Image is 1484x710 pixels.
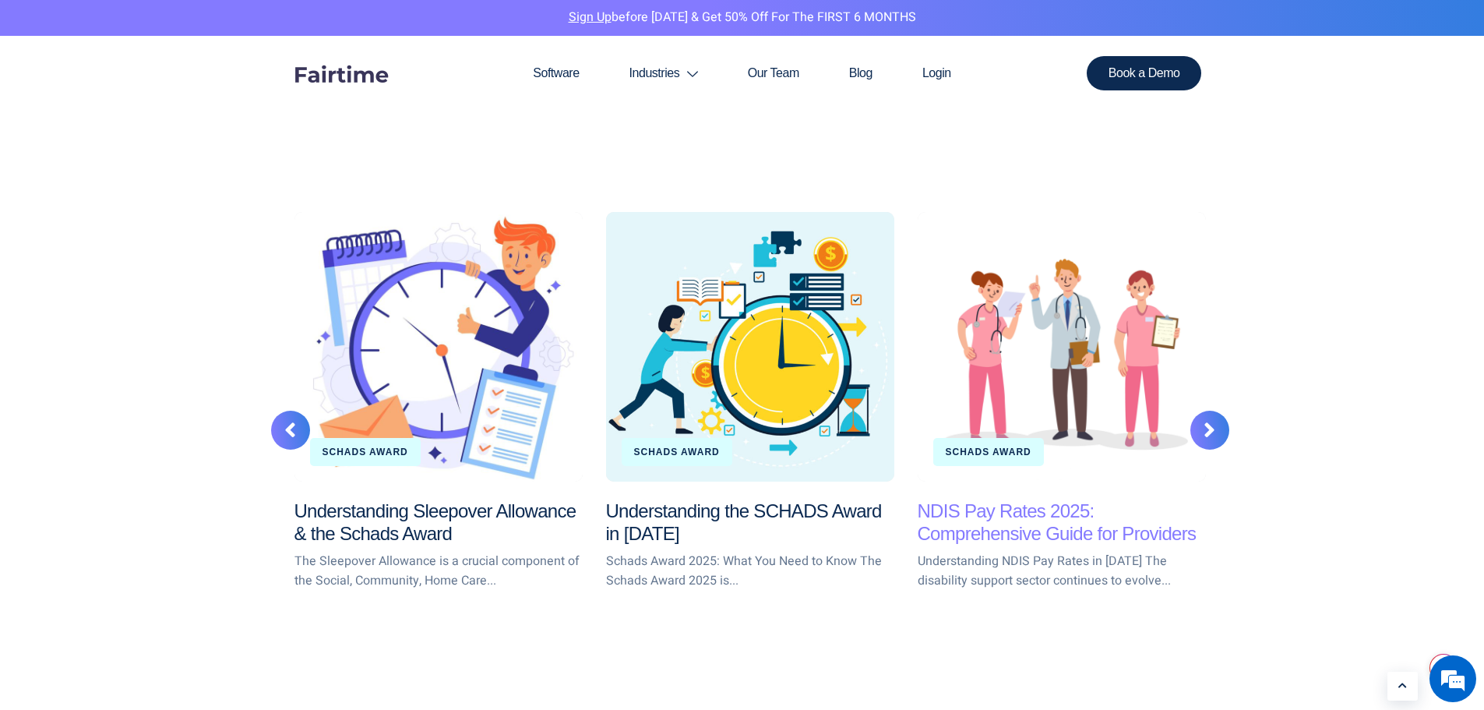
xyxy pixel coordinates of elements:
a: Industries [605,36,723,111]
textarea: Type your message and hit 'Enter' [8,426,297,480]
p: Understanding NDIS Pay Rates in [DATE] The disability support sector continues to evolve... [918,552,1206,592]
p: The Sleepover Allowance is a crucial component of the Social, Community, Home Care... [294,552,583,592]
a: Understanding the SCHADS Award in [DATE] [606,500,882,544]
p: Schads Award 2025: What You Need to Know The Schads Award 2025 is... [606,552,894,592]
a: NDIS Pay Rates 2025: Comprehensive Guide for Providers [918,212,1206,482]
span: Book a Demo [1109,67,1180,79]
span: We're online! [90,196,215,354]
a: Our Team [723,36,824,111]
a: Schads Award [946,447,1031,457]
a: Software [508,36,604,111]
div: Minimize live chat window [256,8,293,45]
a: Learn More [1387,672,1418,701]
a: Understanding Sleepover Allowance & the Schads Award [294,500,576,544]
a: Understanding Sleepover Allowance & the Schads Award [294,212,583,482]
a: Schads Award [323,447,408,457]
a: Login [897,36,976,111]
a: Schads Award [634,447,720,457]
div: Chat with us now [81,87,262,108]
a: Understanding the SCHADS Award in 2025 [606,212,894,482]
a: Book a Demo [1087,56,1202,90]
p: before [DATE] & Get 50% Off for the FIRST 6 MONTHS [12,8,1472,28]
a: Blog [824,36,897,111]
a: NDIS Pay Rates 2025: Comprehensive Guide for Providers [918,500,1197,544]
a: Sign Up [569,8,612,26]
